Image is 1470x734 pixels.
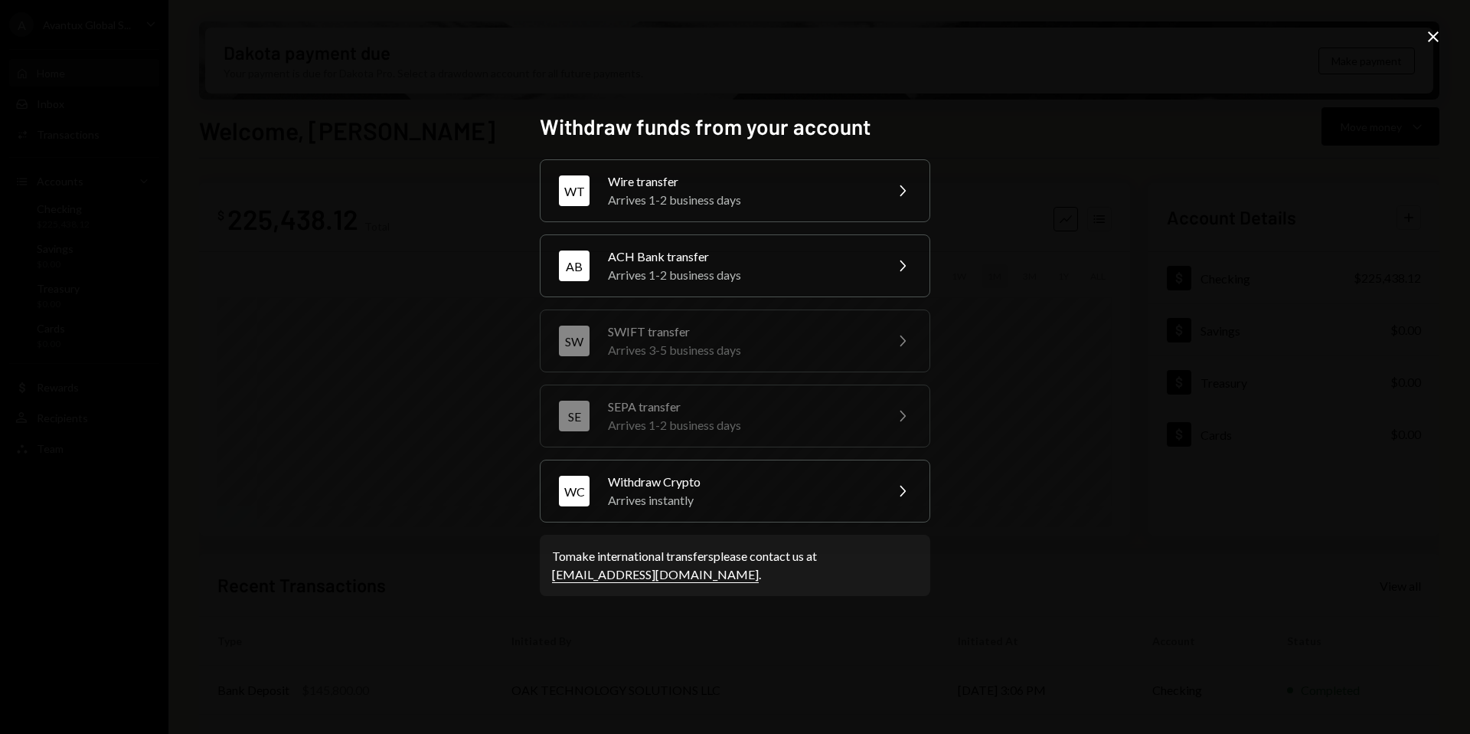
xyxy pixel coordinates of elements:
[540,460,930,523] button: WCWithdraw CryptoArrives instantly
[608,247,874,266] div: ACH Bank transfer
[559,401,590,431] div: SE
[608,191,874,209] div: Arrives 1-2 business days
[559,476,590,506] div: WC
[559,175,590,206] div: WT
[608,341,874,359] div: Arrives 3-5 business days
[552,567,759,583] a: [EMAIL_ADDRESS][DOMAIN_NAME]
[608,473,874,491] div: Withdraw Crypto
[540,310,930,372] button: SWSWIFT transferArrives 3-5 business days
[540,234,930,297] button: ABACH Bank transferArrives 1-2 business days
[540,112,930,142] h2: Withdraw funds from your account
[540,385,930,447] button: SESEPA transferArrives 1-2 business days
[608,172,874,191] div: Wire transfer
[559,251,590,281] div: AB
[608,398,874,416] div: SEPA transfer
[608,266,874,284] div: Arrives 1-2 business days
[559,326,590,356] div: SW
[608,491,874,510] div: Arrives instantly
[552,547,918,584] div: To make international transfers please contact us at .
[608,323,874,341] div: SWIFT transfer
[540,159,930,222] button: WTWire transferArrives 1-2 business days
[608,416,874,434] div: Arrives 1-2 business days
